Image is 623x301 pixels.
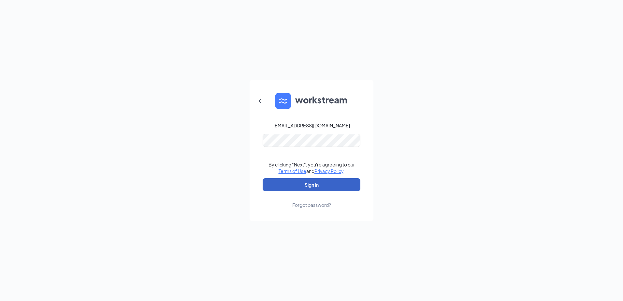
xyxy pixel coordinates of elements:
[263,178,360,191] button: Sign In
[279,168,306,174] a: Terms of Use
[257,97,265,105] svg: ArrowLeftNew
[292,202,331,208] div: Forgot password?
[275,93,348,109] img: WS logo and Workstream text
[292,191,331,208] a: Forgot password?
[273,122,350,129] div: [EMAIL_ADDRESS][DOMAIN_NAME]
[314,168,343,174] a: Privacy Policy
[268,161,355,174] div: By clicking "Next", you're agreeing to our and .
[253,93,268,109] button: ArrowLeftNew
